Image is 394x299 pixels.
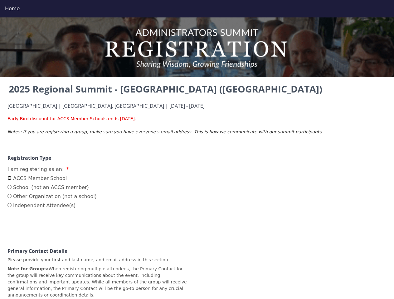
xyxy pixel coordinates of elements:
input: ACCS Member School [7,176,12,180]
div: Home [5,5,389,12]
p: Please provide your first and last name, and email address in this section. [7,257,187,263]
label: Independent Attendee(s) [7,202,97,209]
strong: Note for Groups: [7,266,49,271]
span: Early Bird discount for ACCS Member Schools ends [DATE]. [7,116,136,121]
span: I am registering as an: [7,166,64,172]
input: School (not an ACCS member) [7,185,12,189]
h4: [GEOGRAPHIC_DATA] | [GEOGRAPHIC_DATA], [GEOGRAPHIC_DATA] | [DATE] - [DATE] [7,103,387,109]
label: Other Organization (not a school) [7,193,97,200]
h2: 2025 Regional Summit - [GEOGRAPHIC_DATA] ([GEOGRAPHIC_DATA]) [7,82,387,96]
label: ACCS Member School [7,175,97,182]
input: Independent Attendee(s) [7,203,12,207]
em: Notes: If you are registering a group, make sure you have everyone's email address. This is how w... [7,129,323,134]
input: Other Organization (not a school) [7,194,12,198]
strong: Registration Type [7,154,51,161]
strong: Primary Contact Details [7,248,67,254]
label: School (not an ACCS member) [7,184,97,191]
p: When registering multiple attendees, the Primary Contact for the group will receive key communica... [7,266,187,298]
